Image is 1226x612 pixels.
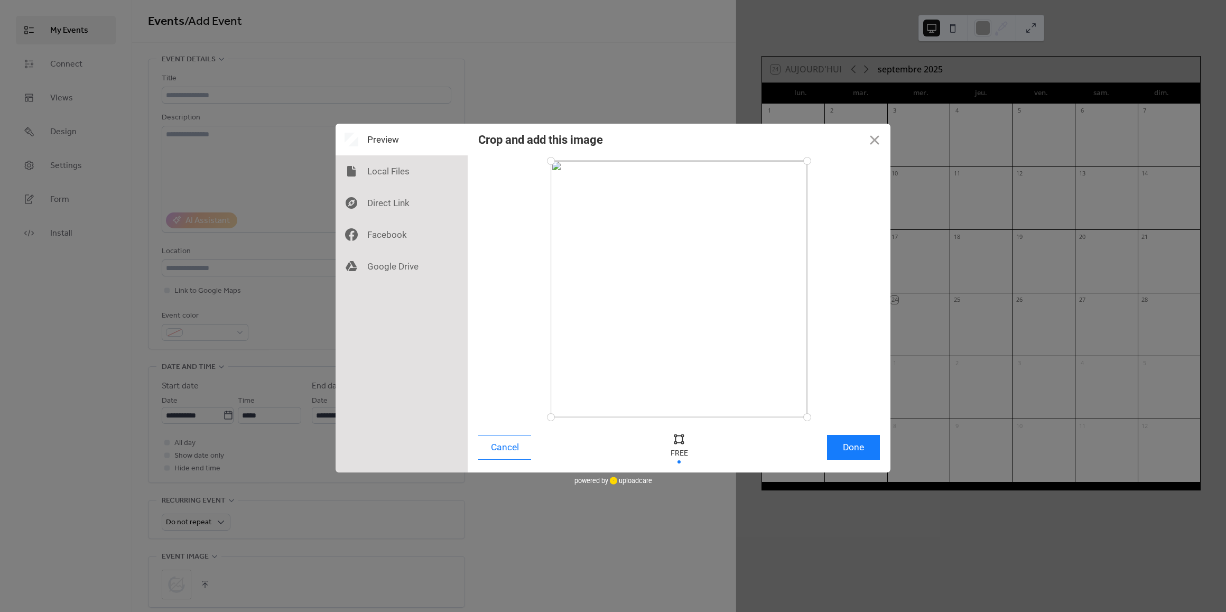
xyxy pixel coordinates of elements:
div: Direct Link [336,187,468,219]
div: Facebook [336,219,468,251]
a: uploadcare [608,477,652,485]
button: Close [859,124,890,155]
div: Local Files [336,155,468,187]
button: Done [827,435,880,460]
div: Crop and add this image [478,133,603,146]
div: Preview [336,124,468,155]
button: Cancel [478,435,531,460]
div: powered by [574,472,652,488]
div: Google Drive [336,251,468,282]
